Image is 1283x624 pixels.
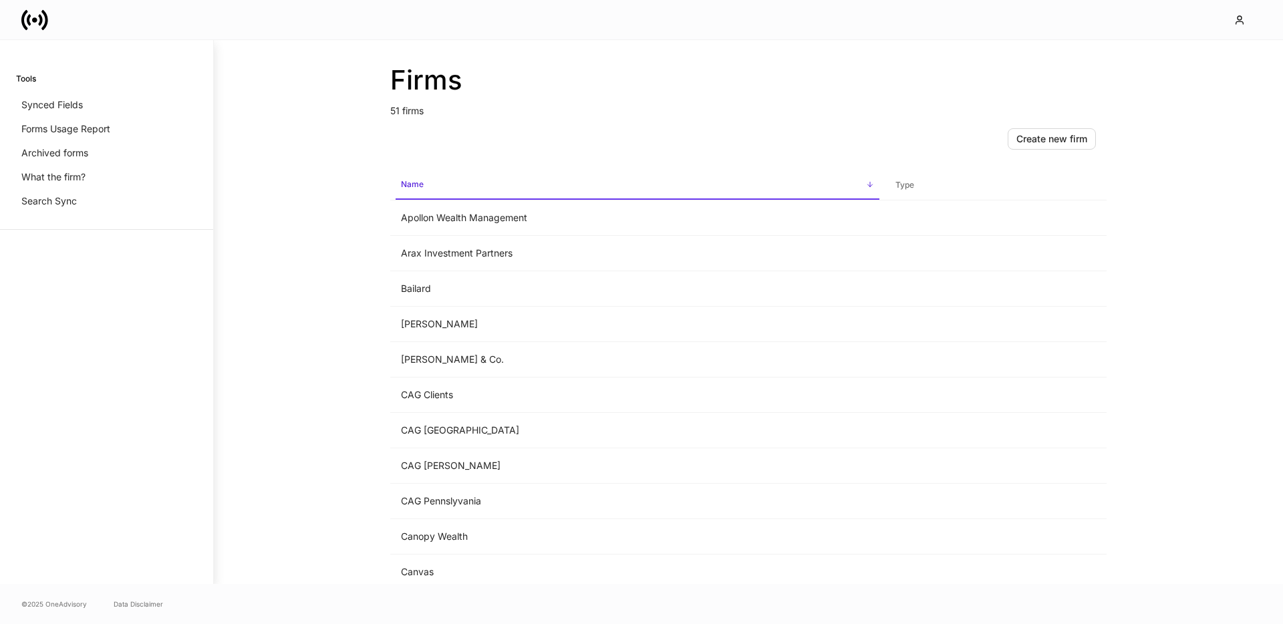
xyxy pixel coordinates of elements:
[890,172,1101,199] span: Type
[114,599,163,609] a: Data Disclaimer
[895,178,914,191] h6: Type
[21,98,83,112] p: Synced Fields
[390,484,885,519] td: CAG Pennslyvania
[390,519,885,555] td: Canopy Wealth
[390,377,885,413] td: CAG Clients
[390,555,885,590] td: Canvas
[1008,128,1096,150] button: Create new firm
[16,72,36,85] h6: Tools
[390,307,885,342] td: [PERSON_NAME]
[390,448,885,484] td: CAG [PERSON_NAME]
[16,141,197,165] a: Archived forms
[16,93,197,117] a: Synced Fields
[1016,134,1087,144] div: Create new firm
[396,171,879,200] span: Name
[16,189,197,213] a: Search Sync
[21,599,87,609] span: © 2025 OneAdvisory
[390,200,885,236] td: Apollon Wealth Management
[390,96,1107,118] p: 51 firms
[16,117,197,141] a: Forms Usage Report
[21,194,77,208] p: Search Sync
[21,170,86,184] p: What the firm?
[390,342,885,377] td: [PERSON_NAME] & Co.
[390,413,885,448] td: CAG [GEOGRAPHIC_DATA]
[390,64,1107,96] h2: Firms
[21,122,110,136] p: Forms Usage Report
[21,146,88,160] p: Archived forms
[390,271,885,307] td: Bailard
[401,178,424,190] h6: Name
[16,165,197,189] a: What the firm?
[390,236,885,271] td: Arax Investment Partners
